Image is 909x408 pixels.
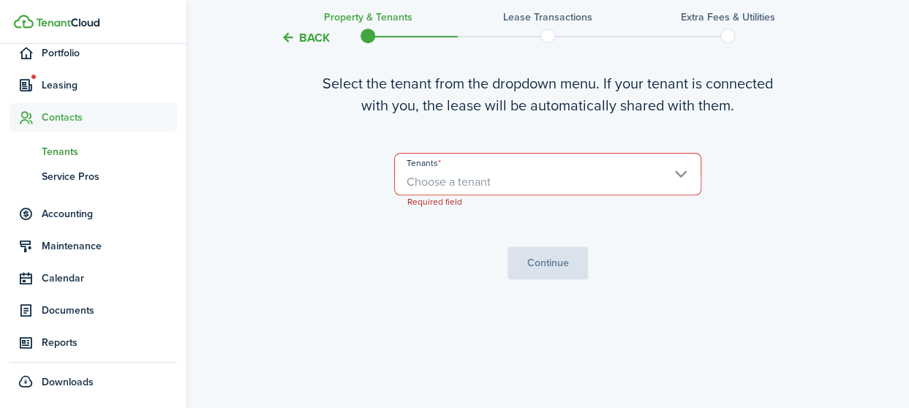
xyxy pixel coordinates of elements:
[42,144,177,159] span: Tenants
[324,10,412,25] h3: Property & Tenants
[396,194,474,209] span: Required field
[42,206,177,222] span: Accounting
[42,271,177,286] span: Calendar
[241,72,855,116] wizard-step-header-description: Select the tenant from the dropdown menu. If your tenant is connected with you, the lease will be...
[503,10,592,25] h3: Lease Transactions
[42,238,177,254] span: Maintenance
[42,78,177,93] span: Leasing
[407,173,491,190] span: Choose a tenant
[42,335,177,350] span: Reports
[10,164,177,189] a: Service Pros
[42,110,177,125] span: Contacts
[36,18,99,27] img: TenantCloud
[42,303,177,318] span: Documents
[281,29,330,45] button: Back
[10,328,177,357] a: Reports
[14,15,34,29] img: TenantCloud
[42,374,94,390] span: Downloads
[10,139,177,164] a: Tenants
[42,45,177,61] span: Portfolio
[681,10,775,25] h3: Extra fees & Utilities
[42,169,177,184] span: Service Pros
